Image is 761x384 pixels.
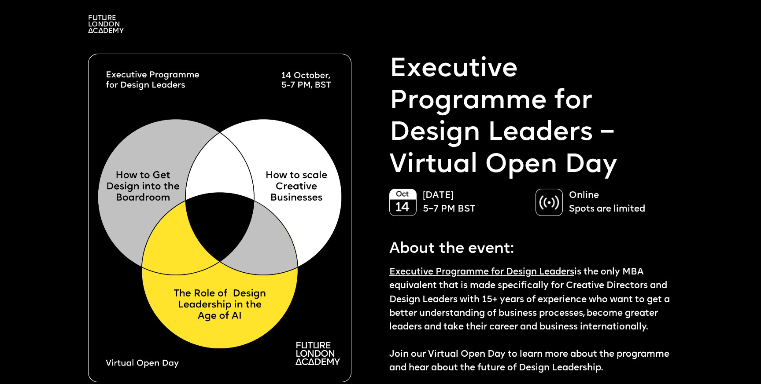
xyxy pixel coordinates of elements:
[389,265,682,375] p: is the only MBA equivalent that is made specifically for Creative Directors and Design Leaders wi...
[389,54,682,181] p: Executive Programme for Design Leaders – Virtual Open Day
[88,15,124,33] img: A logo saying in 3 lines: Future London Academy
[389,233,682,261] p: About the event:
[569,189,673,216] p: Online Spots are limited
[389,267,574,277] a: Executive Programme for Design Leaders
[423,189,527,216] p: [DATE] 5–7 PM BST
